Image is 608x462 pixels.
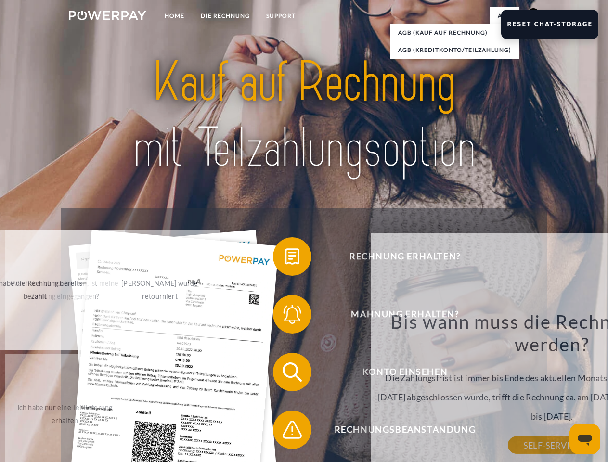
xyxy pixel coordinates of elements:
[92,46,516,184] img: title-powerpay_de.svg
[508,436,596,454] a: SELF-SERVICE
[280,360,304,384] img: qb_search.svg
[280,302,304,326] img: qb_bell.svg
[501,10,598,39] button: Reset Chat-Storage
[280,418,304,442] img: qb_warning.svg
[273,353,523,391] button: Konto einsehen
[390,41,519,59] a: AGB (Kreditkonto/Teilzahlung)
[69,11,146,20] img: logo-powerpay-white.svg
[390,24,519,41] a: AGB (Kauf auf Rechnung)
[280,244,304,269] img: qb_bill.svg
[105,277,214,303] div: [PERSON_NAME] wurde retourniert
[273,237,523,276] button: Rechnung erhalten?
[490,7,519,25] a: agb
[273,295,523,334] button: Mahnung erhalten?
[258,7,304,25] a: SUPPORT
[273,411,523,449] button: Rechnungsbeanstandung
[11,401,119,427] div: Ich habe nur eine Teillieferung erhalten
[156,7,193,25] a: Home
[193,7,258,25] a: DIE RECHNUNG
[528,8,539,20] img: de
[569,423,600,454] iframe: Schaltfläche zum Öffnen des Messaging-Fensters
